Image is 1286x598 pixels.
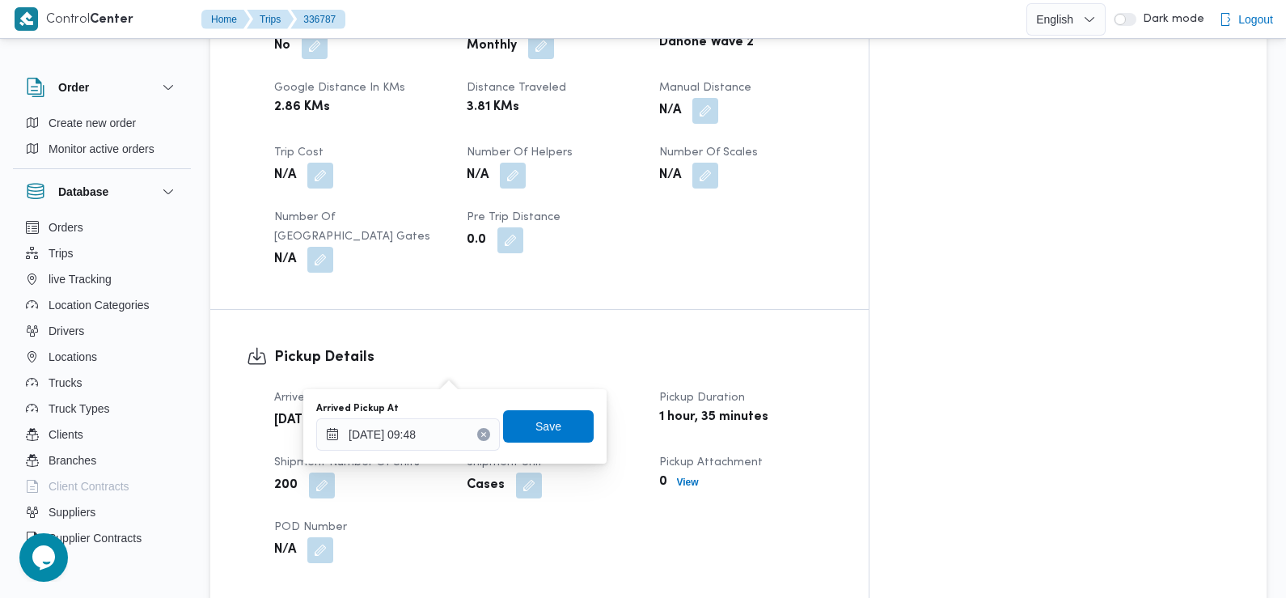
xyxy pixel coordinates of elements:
span: Trucks [49,373,82,392]
b: No [274,36,290,56]
span: Save [535,417,561,436]
button: Order [26,78,178,97]
input: Press the down key to open a popover containing a calendar. [316,418,500,451]
button: Branches [19,447,184,473]
b: 0.0 [467,231,486,250]
span: Branches [49,451,96,470]
span: Number of Helpers [467,147,573,158]
b: N/A [274,250,296,269]
button: Drivers [19,318,184,344]
button: Trips [247,10,294,29]
span: Pickup Duration [659,392,745,403]
span: Monitor active orders [49,139,154,159]
button: 336787 [290,10,345,29]
button: Suppliers [19,499,184,525]
button: Create new order [19,110,184,136]
span: Manual Distance [659,83,751,93]
button: Database [26,182,178,201]
b: 1 hour, 35 minutes [659,408,768,427]
span: POD Number [274,522,347,532]
button: Location Categories [19,292,184,318]
span: Truck Types [49,399,109,418]
b: 3.81 KMs [467,98,519,117]
button: Clients [19,422,184,447]
span: Drivers [49,321,84,341]
b: [DATE] 9:48 AM [274,411,370,430]
button: live Tracking [19,266,184,292]
button: Clear input [477,428,490,441]
label: Arrived Pickup At [316,402,399,415]
button: Client Contracts [19,473,184,499]
b: N/A [274,541,296,560]
span: Locations [49,347,97,367]
button: Trucks [19,370,184,396]
span: Pickup Attachment [659,457,763,468]
span: Location Categories [49,295,150,315]
span: Shipment Number of Units [274,457,420,468]
span: Logout [1238,10,1273,29]
span: Distance Traveled [467,83,566,93]
button: Orders [19,214,184,240]
button: Supplier Contracts [19,525,184,551]
span: Trips [49,244,74,263]
span: Suppliers [49,503,95,522]
button: View [670,473,705,492]
b: View [677,477,699,488]
b: 200 [274,476,298,495]
button: Logout [1212,3,1280,36]
button: Trips [19,240,184,266]
button: Monitor active orders [19,136,184,162]
img: X8yXhbKr1z7QwAAAABJRU5ErkJggg== [15,7,38,31]
b: Monthly [467,36,517,56]
b: N/A [659,166,681,185]
span: Clients [49,425,83,444]
span: Client Contracts [49,477,129,496]
b: N/A [467,166,489,185]
b: 2.86 KMs [274,98,330,117]
span: Google distance in KMs [274,83,405,93]
span: live Tracking [49,269,112,289]
button: Locations [19,344,184,370]
b: Cases [467,476,505,495]
div: Order [13,110,191,168]
button: Truck Types [19,396,184,422]
button: Save [503,410,594,443]
span: Orders [49,218,83,237]
b: N/A [659,101,681,121]
span: Number of Scales [659,147,758,158]
h3: Pickup Details [274,346,832,368]
b: Danone Wave 2 [659,33,754,53]
h3: Database [58,182,108,201]
span: Devices [49,554,89,574]
span: Pre Trip Distance [467,212,561,223]
span: Create new order [49,113,136,133]
span: Number of [GEOGRAPHIC_DATA] Gates [274,212,430,242]
b: Center [90,14,133,26]
span: Supplier Contracts [49,528,142,548]
button: Home [201,10,250,29]
b: 0 [659,473,667,492]
b: N/A [274,166,296,185]
iframe: chat widget [16,533,68,582]
div: Database [13,214,191,565]
span: Trip Cost [274,147,324,158]
button: Devices [19,551,184,577]
span: Arrived Pickup At [274,392,366,403]
h3: Order [58,78,89,97]
span: Dark mode [1136,13,1204,26]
